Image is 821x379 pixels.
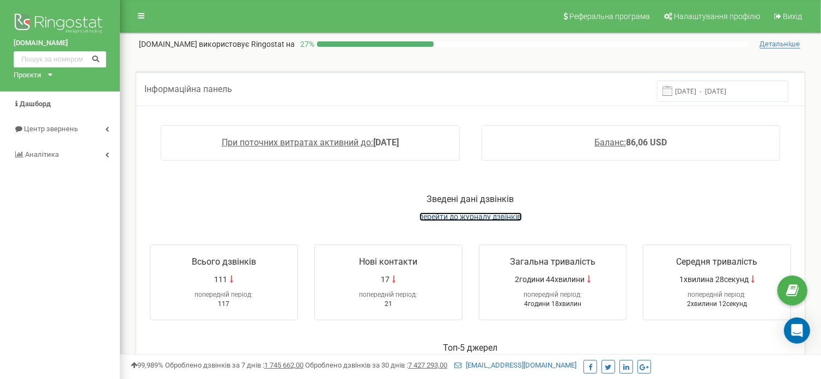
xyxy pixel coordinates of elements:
[14,70,41,81] div: Проєкти
[419,212,522,221] a: перейти до журналу дзвінків
[222,137,373,148] span: При поточних витратах активний до:
[165,361,303,369] span: Оброблено дзвінків за 7 днів :
[359,291,417,298] span: попередній період:
[408,361,447,369] u: 7 427 293,00
[199,40,295,48] span: використовує Ringostat на
[674,12,760,21] span: Налаштування профілю
[594,137,667,148] a: Баланс:86,06 USD
[524,291,582,298] span: попередній період:
[295,39,317,50] p: 27 %
[222,137,399,148] a: При поточних витратах активний до:[DATE]
[264,361,303,369] u: 1 745 662,00
[305,361,447,369] span: Оброблено дзвінків за 30 днів :
[687,300,747,308] span: 2хвилини 12секунд
[24,125,78,133] span: Центр звернень
[688,291,746,298] span: попередній період:
[144,84,232,94] span: Інформаційна панель
[784,317,810,344] div: Open Intercom Messenger
[14,38,106,48] a: [DOMAIN_NAME]
[20,100,51,108] span: Дашборд
[194,291,253,298] span: попередній період:
[14,51,106,68] input: Пошук за номером
[192,256,256,267] span: Всього дзвінків
[381,274,390,285] span: 17
[218,300,229,308] span: 117
[524,300,581,308] span: 4години 18хвилин
[677,256,758,267] span: Середня тривалість
[510,256,595,267] span: Загальна тривалість
[679,274,749,285] span: 1хвилина 28секунд
[214,274,227,285] span: 111
[760,40,800,48] span: Детальніше
[385,300,392,308] span: 21
[443,343,498,353] span: Toп-5 джерел
[427,194,514,204] span: Зведені дані дзвінків
[131,361,163,369] span: 99,989%
[569,12,650,21] span: Реферальна програма
[25,150,59,158] span: Аналiтика
[454,361,576,369] a: [EMAIL_ADDRESS][DOMAIN_NAME]
[594,137,626,148] span: Баланс:
[515,274,585,285] span: 2години 44хвилини
[783,12,802,21] span: Вихід
[139,39,295,50] p: [DOMAIN_NAME]
[359,256,417,267] span: Нові контакти
[14,11,106,38] img: Ringostat logo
